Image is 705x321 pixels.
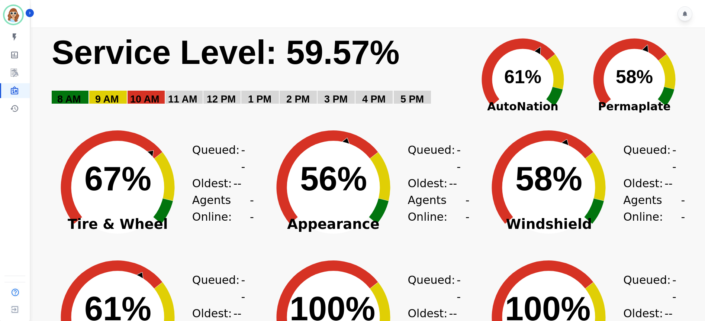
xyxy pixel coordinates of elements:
[400,94,424,105] text: 5 PM
[57,94,81,105] text: 8 AM
[300,160,367,197] text: 56%
[623,272,679,305] div: Queued:
[408,175,464,192] div: Oldest:
[248,94,271,105] text: 1 PM
[681,192,686,225] span: --
[623,142,679,175] div: Queued:
[192,142,248,175] div: Queued:
[457,272,463,305] span: --
[192,272,248,305] div: Queued:
[51,32,463,116] svg: Service Level: 0%
[241,272,248,305] span: --
[623,192,686,225] div: Agents Online:
[408,192,471,225] div: Agents Online:
[474,221,623,228] span: Windshield
[95,94,119,105] text: 9 AM
[672,142,679,175] span: --
[234,175,242,192] span: --
[467,98,579,115] span: AutoNation
[84,160,151,197] text: 67%
[672,272,679,305] span: --
[259,221,408,228] span: Appearance
[466,192,471,225] span: --
[130,94,160,105] text: 10 AM
[457,142,463,175] span: --
[192,192,255,225] div: Agents Online:
[623,175,679,192] div: Oldest:
[324,94,348,105] text: 3 PM
[4,6,22,24] img: Bordered avatar
[579,98,690,115] span: Permaplate
[362,94,386,105] text: 4 PM
[192,175,248,192] div: Oldest:
[168,94,197,105] text: 11 AM
[515,160,582,197] text: 58%
[250,192,255,225] span: --
[286,94,310,105] text: 2 PM
[52,34,400,71] text: Service Level: 59.57%
[616,67,653,87] text: 58%
[241,142,248,175] span: --
[44,221,192,228] span: Tire & Wheel
[664,175,673,192] span: --
[207,94,236,105] text: 12 PM
[408,142,464,175] div: Queued:
[449,175,457,192] span: --
[408,272,464,305] div: Queued:
[504,67,541,87] text: 61%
